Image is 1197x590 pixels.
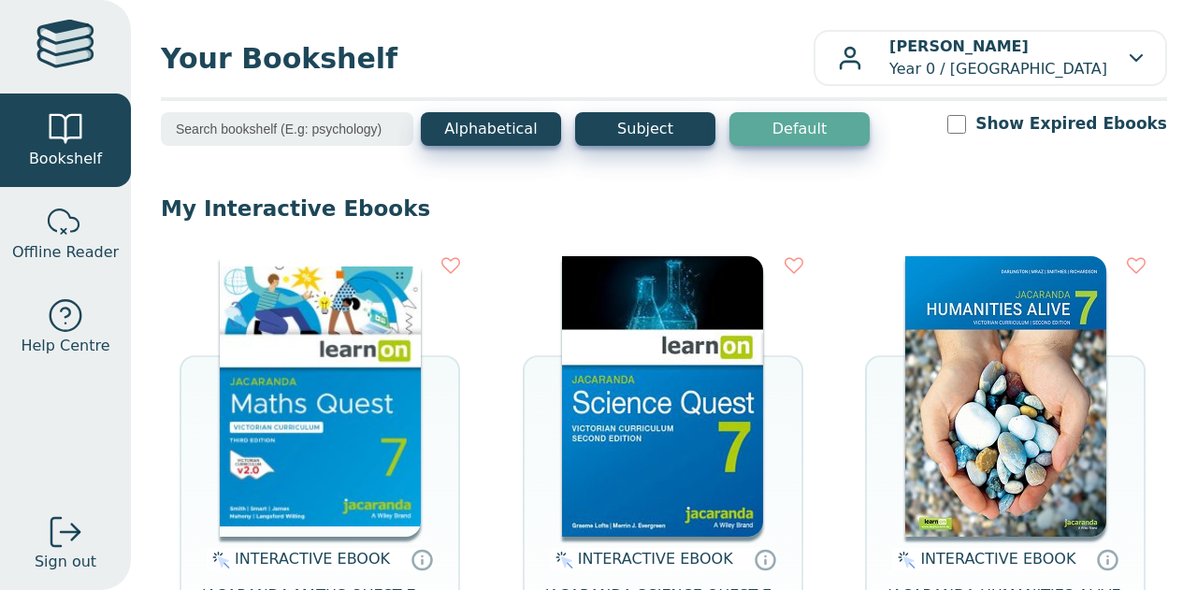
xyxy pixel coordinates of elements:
[1096,548,1118,570] a: Interactive eBooks are accessed online via the publisher’s portal. They contain interactive resou...
[892,549,916,571] img: interactive.svg
[889,36,1107,80] p: Year 0 / [GEOGRAPHIC_DATA]
[35,551,96,573] span: Sign out
[814,30,1167,86] button: [PERSON_NAME]Year 0 / [GEOGRAPHIC_DATA]
[550,549,573,571] img: interactive.svg
[161,37,814,79] span: Your Bookshelf
[562,256,763,537] img: 329c5ec2-5188-ea11-a992-0272d098c78b.jpg
[411,548,433,570] a: Interactive eBooks are accessed online via the publisher’s portal. They contain interactive resou...
[21,335,109,357] span: Help Centre
[975,112,1167,136] label: Show Expired Ebooks
[421,112,561,146] button: Alphabetical
[161,194,1167,223] p: My Interactive Ebooks
[729,112,870,146] button: Default
[29,148,102,170] span: Bookshelf
[578,550,733,568] span: INTERACTIVE EBOOK
[889,37,1029,55] b: [PERSON_NAME]
[905,256,1106,537] img: 429ddfad-7b91-e911-a97e-0272d098c78b.jpg
[161,112,413,146] input: Search bookshelf (E.g: psychology)
[220,256,421,537] img: b87b3e28-4171-4aeb-a345-7fa4fe4e6e25.jpg
[920,550,1075,568] span: INTERACTIVE EBOOK
[12,241,119,264] span: Offline Reader
[207,549,230,571] img: interactive.svg
[235,550,390,568] span: INTERACTIVE EBOOK
[575,112,715,146] button: Subject
[754,548,776,570] a: Interactive eBooks are accessed online via the publisher’s portal. They contain interactive resou...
